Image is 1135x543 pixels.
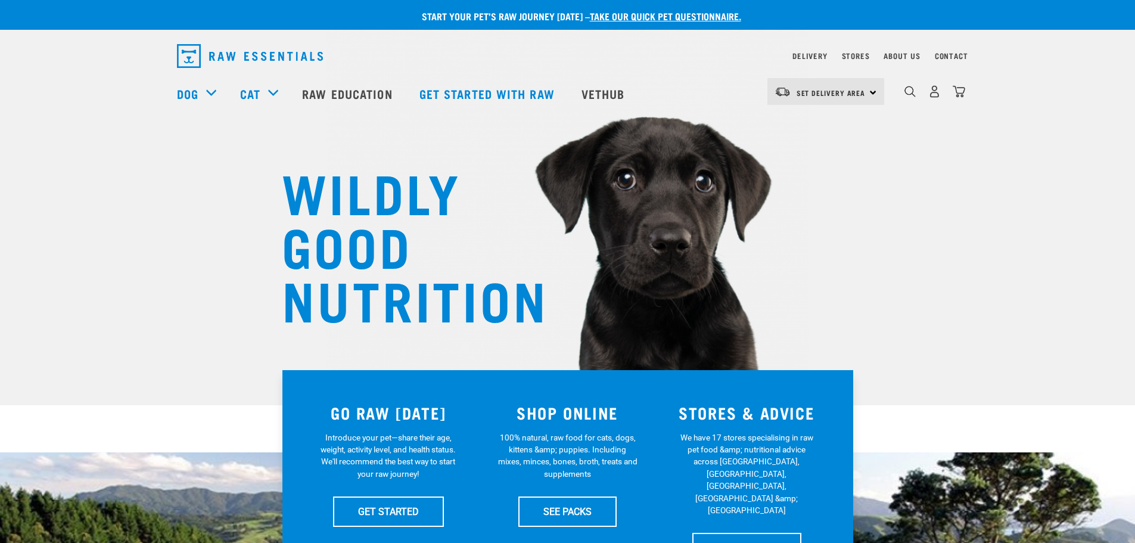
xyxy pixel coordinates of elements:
[664,404,829,422] h3: STORES & ADVICE
[677,432,817,517] p: We have 17 stores specialising in raw pet food &amp; nutritional advice across [GEOGRAPHIC_DATA],...
[333,497,444,526] a: GET STARTED
[177,85,198,103] a: Dog
[590,13,741,18] a: take our quick pet questionnaire.
[518,497,617,526] a: SEE PACKS
[792,54,827,58] a: Delivery
[167,39,968,73] nav: dropdown navigation
[306,404,471,422] h3: GO RAW [DATE]
[904,86,916,97] img: home-icon-1@2x.png
[282,164,520,325] h1: WILDLY GOOD NUTRITION
[497,432,638,480] p: 100% natural, raw food for cats, dogs, kittens &amp; puppies. Including mixes, minces, bones, bro...
[240,85,260,103] a: Cat
[290,70,407,117] a: Raw Education
[177,44,323,68] img: Raw Essentials Logo
[408,70,570,117] a: Get started with Raw
[485,404,650,422] h3: SHOP ONLINE
[570,70,640,117] a: Vethub
[953,85,965,98] img: home-icon@2x.png
[797,91,866,95] span: Set Delivery Area
[884,54,920,58] a: About Us
[842,54,870,58] a: Stores
[935,54,968,58] a: Contact
[318,432,458,480] p: Introduce your pet—share their age, weight, activity level, and health status. We'll recommend th...
[928,85,941,98] img: user.png
[775,86,791,97] img: van-moving.png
